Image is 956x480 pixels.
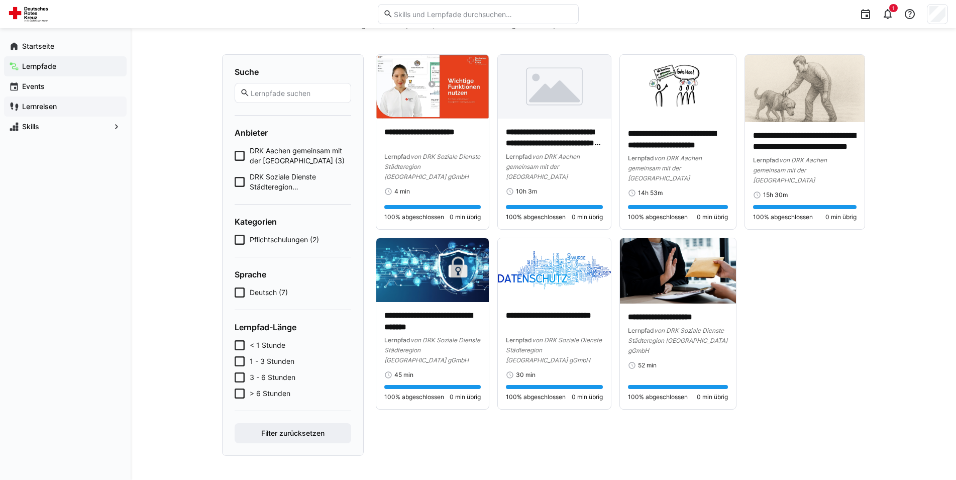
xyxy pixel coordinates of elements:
[235,423,351,443] button: Filter zurücksetzen
[620,238,736,304] img: image
[250,235,319,245] span: Pflichtschulungen (2)
[235,269,351,279] h4: Sprache
[376,55,489,119] img: image
[384,153,410,160] span: Lernpfad
[384,213,444,221] span: 100% abgeschlossen
[250,172,351,192] span: DRK Soziale Dienste Städteregion [GEOGRAPHIC_DATA] gGmbH (4)
[250,146,351,166] span: DRK Aachen gemeinsam mit der [GEOGRAPHIC_DATA] (3)
[384,153,480,180] span: von DRK Soziale Dienste Städteregion [GEOGRAPHIC_DATA] gGmbH
[506,153,532,160] span: Lernpfad
[516,371,536,379] span: 30 min
[235,67,351,77] h4: Suche
[753,156,779,164] span: Lernpfad
[697,213,728,221] span: 0 min übrig
[384,393,444,401] span: 100% abgeschlossen
[638,361,657,369] span: 52 min
[506,336,602,364] span: von DRK Soziale Dienste Städteregion [GEOGRAPHIC_DATA] gGmbH
[745,55,864,122] img: image
[753,213,813,221] span: 100% abgeschlossen
[628,154,702,182] span: von DRK Aachen gemeinsam mit der [GEOGRAPHIC_DATA]
[498,55,611,119] img: image
[506,393,566,401] span: 100% abgeschlossen
[572,393,603,401] span: 0 min übrig
[638,189,663,197] span: 14h 53m
[235,322,351,332] h4: Lernpfad-Länge
[260,428,326,438] span: Filter zurücksetzen
[506,336,532,344] span: Lernpfad
[572,213,603,221] span: 0 min übrig
[250,389,290,399] span: > 6 Stunden
[516,187,537,196] span: 10h 3m
[697,393,728,401] span: 0 min übrig
[628,327,654,334] span: Lernpfad
[393,10,573,19] input: Skills und Lernpfade durchsuchen…
[250,340,285,350] span: < 1 Stunde
[450,213,481,221] span: 0 min übrig
[498,238,611,302] img: image
[628,393,688,401] span: 100% abgeschlossen
[250,88,345,98] input: Lernpfade suchen
[235,128,351,138] h4: Anbieter
[763,191,788,199] span: 15h 30m
[235,217,351,227] h4: Kategorien
[384,336,410,344] span: Lernpfad
[628,213,688,221] span: 100% abgeschlossen
[376,238,489,302] img: image
[892,5,895,11] span: 1
[506,153,580,180] span: von DRK Aachen gemeinsam mit der [GEOGRAPHIC_DATA]
[620,55,736,120] img: image
[394,371,413,379] span: 45 min
[250,372,295,382] span: 3 - 6 Stunden
[753,156,827,184] span: von DRK Aachen gemeinsam mit der [GEOGRAPHIC_DATA]
[628,154,654,162] span: Lernpfad
[628,327,727,354] span: von DRK Soziale Dienste Städteregion [GEOGRAPHIC_DATA] gGmbH
[506,213,566,221] span: 100% abgeschlossen
[250,356,294,366] span: 1 - 3 Stunden
[450,393,481,401] span: 0 min übrig
[825,213,857,221] span: 0 min übrig
[394,187,410,196] span: 4 min
[250,287,288,298] span: Deutsch (7)
[384,336,480,364] span: von DRK Soziale Dienste Städteregion [GEOGRAPHIC_DATA] gGmbH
